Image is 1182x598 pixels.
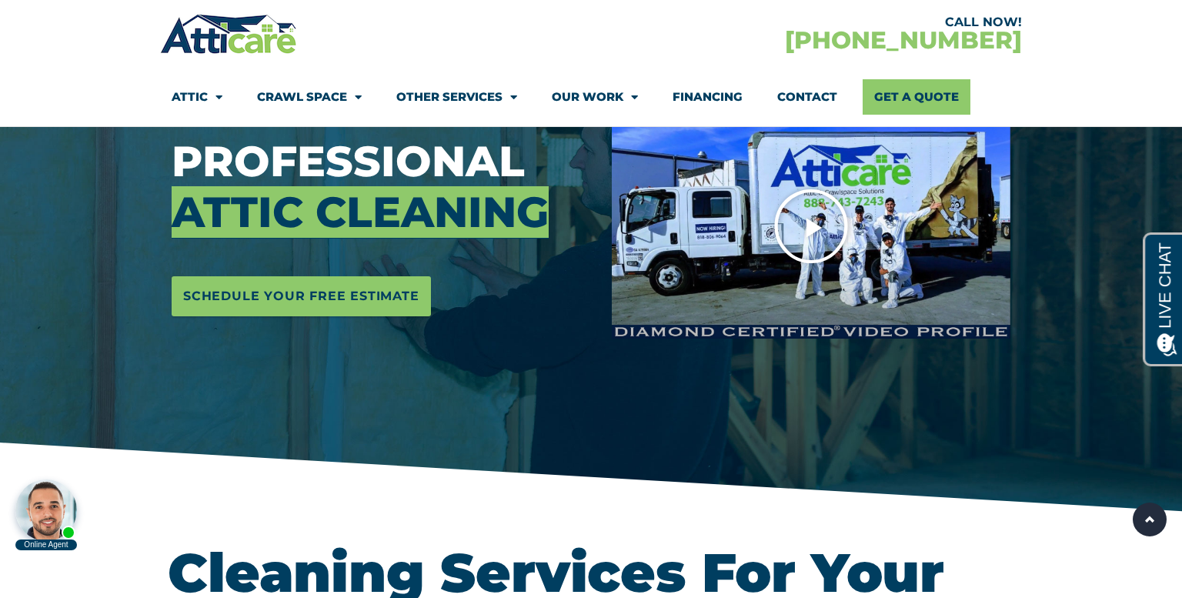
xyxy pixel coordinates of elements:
h3: Professional [172,136,589,238]
span: Opens a chat window [38,12,124,32]
a: Schedule Your Free Estimate [172,276,431,316]
a: Get A Quote [863,79,970,115]
iframe: Chat Invitation [8,436,254,552]
a: Other Services [396,79,517,115]
span: Attic Cleaning [172,186,549,238]
a: Attic [172,79,222,115]
a: Financing [673,79,743,115]
div: Play Video [773,188,850,265]
div: CALL NOW! [591,16,1022,28]
nav: Menu [172,79,1010,115]
a: Our Work [552,79,638,115]
a: Crawl Space [257,79,362,115]
a: Contact [777,79,837,115]
span: Schedule Your Free Estimate [183,284,419,309]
